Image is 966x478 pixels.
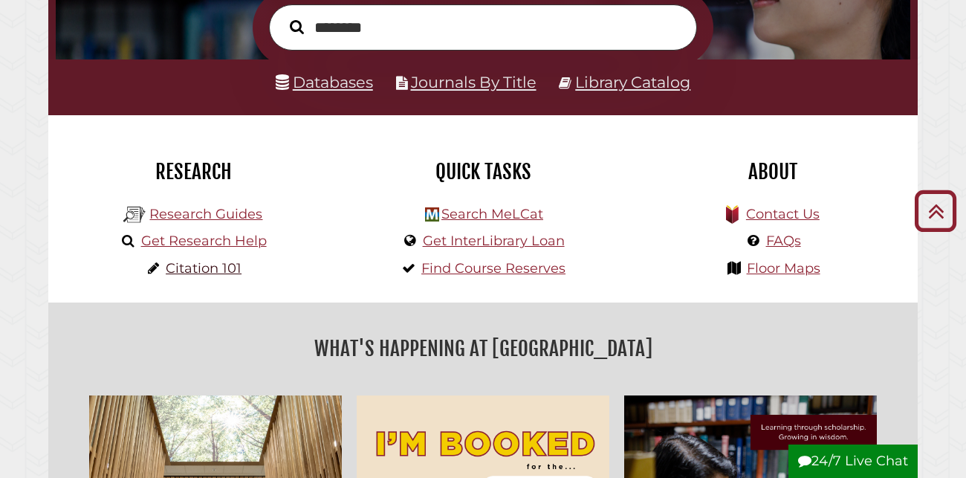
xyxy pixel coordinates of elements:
a: Journals By Title [411,73,537,91]
h2: Quick Tasks [349,159,617,184]
a: Get InterLibrary Loan [423,233,565,249]
h2: Research [59,159,327,184]
a: FAQs [766,233,801,249]
a: Find Course Reserves [421,260,565,277]
a: Citation 101 [166,260,241,277]
a: Search MeLCat [441,206,543,222]
a: Get Research Help [141,233,267,249]
img: Hekman Library Logo [123,204,146,226]
img: Hekman Library Logo [425,207,439,222]
a: Back to Top [909,198,962,223]
button: Search [282,16,311,38]
a: Databases [276,73,373,91]
a: Research Guides [149,206,262,222]
h2: About [639,159,907,184]
a: Floor Maps [747,260,820,277]
a: Library Catalog [575,73,690,91]
i: Search [290,19,304,35]
a: Contact Us [746,206,820,222]
h2: What's Happening at [GEOGRAPHIC_DATA] [59,332,907,366]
